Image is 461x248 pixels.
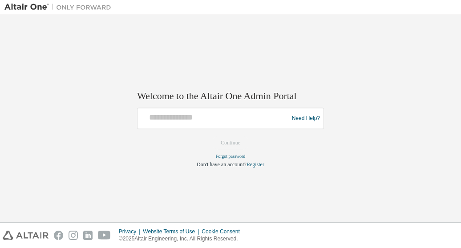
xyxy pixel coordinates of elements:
[247,162,264,168] a: Register
[137,90,324,102] h2: Welcome to the Altair One Admin Portal
[119,228,143,235] div: Privacy
[119,235,245,243] p: © 2025 Altair Engineering, Inc. All Rights Reserved.
[69,231,78,240] img: instagram.svg
[216,154,246,159] a: Forgot password
[54,231,63,240] img: facebook.svg
[98,231,111,240] img: youtube.svg
[3,231,49,240] img: altair_logo.svg
[202,228,245,235] div: Cookie Consent
[143,228,202,235] div: Website Terms of Use
[83,231,93,240] img: linkedin.svg
[4,3,116,12] img: Altair One
[292,118,320,119] a: Need Help?
[197,162,247,168] span: Don't have an account?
